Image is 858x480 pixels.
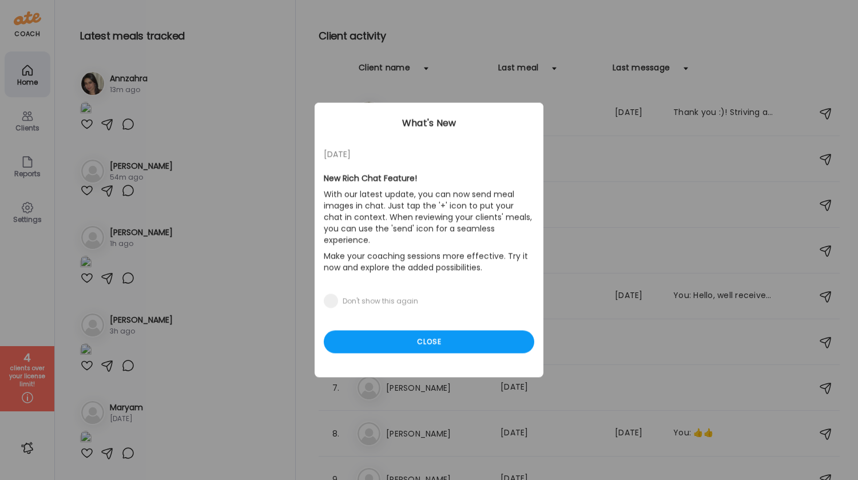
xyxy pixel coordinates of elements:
p: With our latest update, you can now send meal images in chat. Just tap the '+' icon to put your c... [324,187,534,248]
div: Close [324,331,534,354]
div: Don't show this again [343,297,418,306]
div: What's New [315,117,543,130]
p: Make your coaching sessions more effective. Try it now and explore the added possibilities. [324,248,534,276]
div: [DATE] [324,148,534,161]
b: New Rich Chat Feature! [324,173,417,184]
